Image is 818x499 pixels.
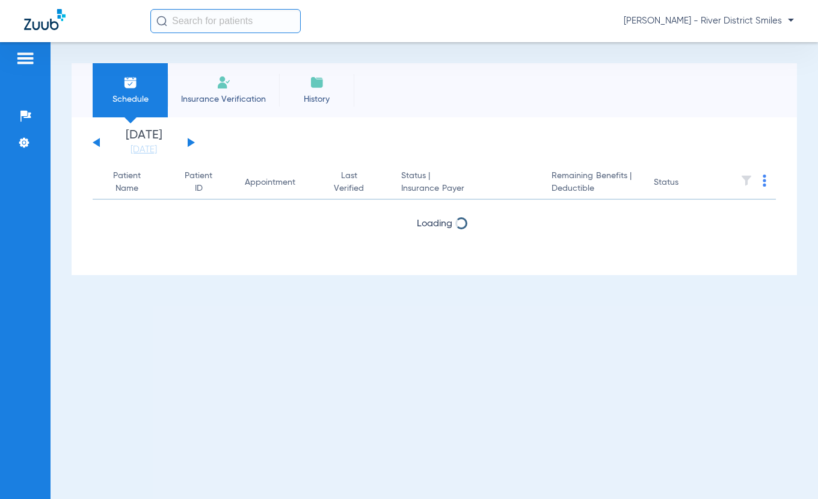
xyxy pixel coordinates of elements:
[156,16,167,26] img: Search Icon
[102,170,163,195] div: Patient Name
[182,170,226,195] div: Patient ID
[542,166,644,200] th: Remaining Benefits |
[327,170,382,195] div: Last Verified
[108,144,180,156] a: [DATE]
[245,176,307,189] div: Appointment
[16,51,35,66] img: hamburger-icon
[763,175,766,187] img: group-dot-blue.svg
[644,166,725,200] th: Status
[217,75,231,90] img: Manual Insurance Verification
[624,15,794,27] span: [PERSON_NAME] - River District Smiles
[552,182,635,195] span: Deductible
[740,175,752,187] img: filter.svg
[310,75,324,90] img: History
[102,93,159,105] span: Schedule
[245,176,295,189] div: Appointment
[24,9,66,30] img: Zuub Logo
[102,170,152,195] div: Patient Name
[327,170,371,195] div: Last Verified
[123,75,138,90] img: Schedule
[177,93,270,105] span: Insurance Verification
[150,9,301,33] input: Search for patients
[182,170,215,195] div: Patient ID
[288,93,345,105] span: History
[417,219,452,229] span: Loading
[401,182,532,195] span: Insurance Payer
[392,166,542,200] th: Status |
[108,129,180,156] li: [DATE]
